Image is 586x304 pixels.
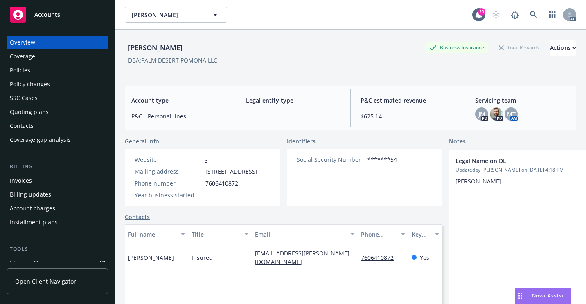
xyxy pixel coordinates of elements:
[125,224,188,244] button: Full name
[7,36,108,49] a: Overview
[544,7,561,23] a: Switch app
[10,174,32,187] div: Invoices
[7,78,108,91] a: Policy changes
[192,230,239,239] div: Title
[475,96,570,105] span: Servicing team
[34,11,60,18] span: Accounts
[10,92,38,105] div: SSC Cases
[135,155,202,164] div: Website
[188,224,252,244] button: Title
[15,277,76,286] span: Open Client Navigator
[10,216,58,229] div: Installment plans
[7,245,108,253] div: Tools
[131,112,226,121] span: P&C - Personal lines
[358,224,408,244] button: Phone number
[125,7,227,23] button: [PERSON_NAME]
[125,212,150,221] a: Contacts
[10,64,30,77] div: Policies
[246,112,340,121] span: -
[455,156,577,165] span: Legal Name on DL
[478,110,485,118] span: JM
[135,179,202,188] div: Phone number
[478,8,485,16] div: 20
[488,7,504,23] a: Start snowing
[128,56,217,65] div: DBA: PALM DESERT POMONA LLC
[7,188,108,201] a: Billing updates
[515,288,525,304] div: Drag to move
[205,179,238,188] span: 7606410872
[10,257,45,270] div: Manage files
[297,155,364,164] div: Social Security Number
[205,191,207,199] span: -
[205,167,257,176] span: [STREET_ADDRESS]
[246,96,340,105] span: Legal entity type
[7,64,108,77] a: Policies
[449,137,466,147] span: Notes
[412,230,430,239] div: Key contact
[361,96,455,105] span: P&C estimated revenue
[192,253,213,262] span: Insured
[10,78,50,91] div: Policy changes
[7,257,108,270] a: Manage files
[10,119,34,132] div: Contacts
[7,174,108,187] a: Invoices
[361,254,400,262] a: 7606410872
[10,36,35,49] div: Overview
[7,202,108,215] a: Account charges
[10,133,71,146] div: Coverage gap analysis
[495,42,543,53] div: Total Rewards
[550,40,576,56] button: Actions
[361,112,455,121] span: $625.14
[131,96,226,105] span: Account type
[255,230,345,239] div: Email
[255,249,349,266] a: [EMAIL_ADDRESS][PERSON_NAME][DOMAIN_NAME]
[7,3,108,26] a: Accounts
[7,163,108,171] div: Billing
[525,7,542,23] a: Search
[7,50,108,63] a: Coverage
[10,50,35,63] div: Coverage
[135,191,202,199] div: Year business started
[205,156,207,163] a: -
[7,216,108,229] a: Installment plans
[7,133,108,146] a: Coverage gap analysis
[7,92,108,105] a: SSC Cases
[125,137,159,145] span: General info
[10,105,49,118] div: Quoting plans
[361,230,396,239] div: Phone number
[10,202,55,215] div: Account charges
[287,137,316,145] span: Identifiers
[10,188,51,201] div: Billing updates
[7,119,108,132] a: Contacts
[135,167,202,176] div: Mailing address
[455,177,501,185] span: [PERSON_NAME]
[507,110,516,118] span: MT
[420,253,429,262] span: Yes
[128,253,174,262] span: [PERSON_NAME]
[252,224,358,244] button: Email
[408,224,442,244] button: Key contact
[125,42,186,53] div: [PERSON_NAME]
[7,105,108,118] a: Quoting plans
[515,288,571,304] button: Nova Assist
[532,292,564,299] span: Nova Assist
[507,7,523,23] a: Report a Bug
[425,42,488,53] div: Business Insurance
[128,230,176,239] div: Full name
[490,107,503,121] img: photo
[132,11,203,19] span: [PERSON_NAME]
